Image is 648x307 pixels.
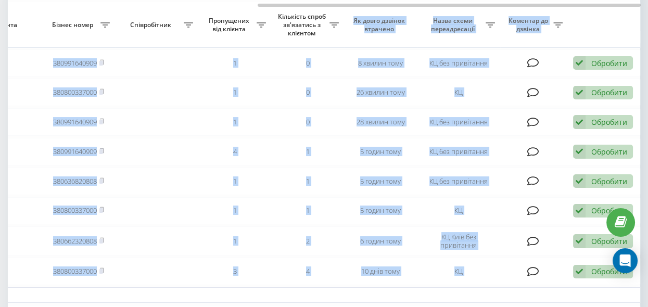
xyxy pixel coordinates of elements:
td: 28 хвилин тому [344,108,417,136]
td: 26 хвилин тому [344,79,417,106]
div: Open Intercom Messenger [613,248,638,273]
td: 1 [198,79,271,106]
td: 0 [271,108,344,136]
td: 1 [198,226,271,255]
td: 4 [271,258,344,285]
td: 1 [198,168,271,195]
span: Бізнес номер [47,21,100,29]
td: 0 [271,79,344,106]
td: 1 [198,49,271,77]
td: КЦ Київ без привітання [417,226,500,255]
td: 0 [271,49,344,77]
a: 380662320808 [53,236,97,246]
td: 1 [198,108,271,136]
a: 380800337000 [53,266,97,276]
td: 1 [271,197,344,225]
td: КЦ без привітання [417,168,500,195]
td: 3 [198,258,271,285]
div: Обробити [591,58,627,68]
td: 1 [198,197,271,225]
td: КЦ без привітання [417,138,500,165]
td: 5 годин тому [344,197,417,225]
td: КЦ [417,79,500,106]
td: 5 годин тому [344,138,417,165]
a: 380636820808 [53,176,97,186]
span: Пропущених від клієнта [204,17,257,33]
a: 380991640909 [53,58,97,68]
span: Як довго дзвінок втрачено [352,17,409,33]
div: Обробити [591,236,627,246]
a: 380800337000 [53,87,97,97]
span: Коментар до дзвінка [505,17,553,33]
span: Кількість спроб зв'язатись з клієнтом [276,12,329,37]
td: 4 [198,138,271,165]
span: Назва схеми переадресації [422,17,486,33]
td: 8 хвилин тому [344,49,417,77]
span: Співробітник [120,21,184,29]
div: Обробити [591,117,627,127]
div: Обробити [591,266,627,276]
div: Обробити [591,206,627,215]
a: 380991640909 [53,147,97,156]
div: Обробити [591,87,627,97]
a: 380991640909 [53,117,97,126]
td: 1 [271,168,344,195]
td: КЦ без привітання [417,108,500,136]
td: 10 днів тому [344,258,417,285]
div: Обробити [591,147,627,157]
td: КЦ [417,258,500,285]
td: 1 [271,138,344,165]
div: Обробити [591,176,627,186]
td: КЦ без привітання [417,49,500,77]
td: КЦ [417,197,500,225]
td: 2 [271,226,344,255]
a: 380800337000 [53,206,97,215]
td: 5 годин тому [344,168,417,195]
td: 6 годин тому [344,226,417,255]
